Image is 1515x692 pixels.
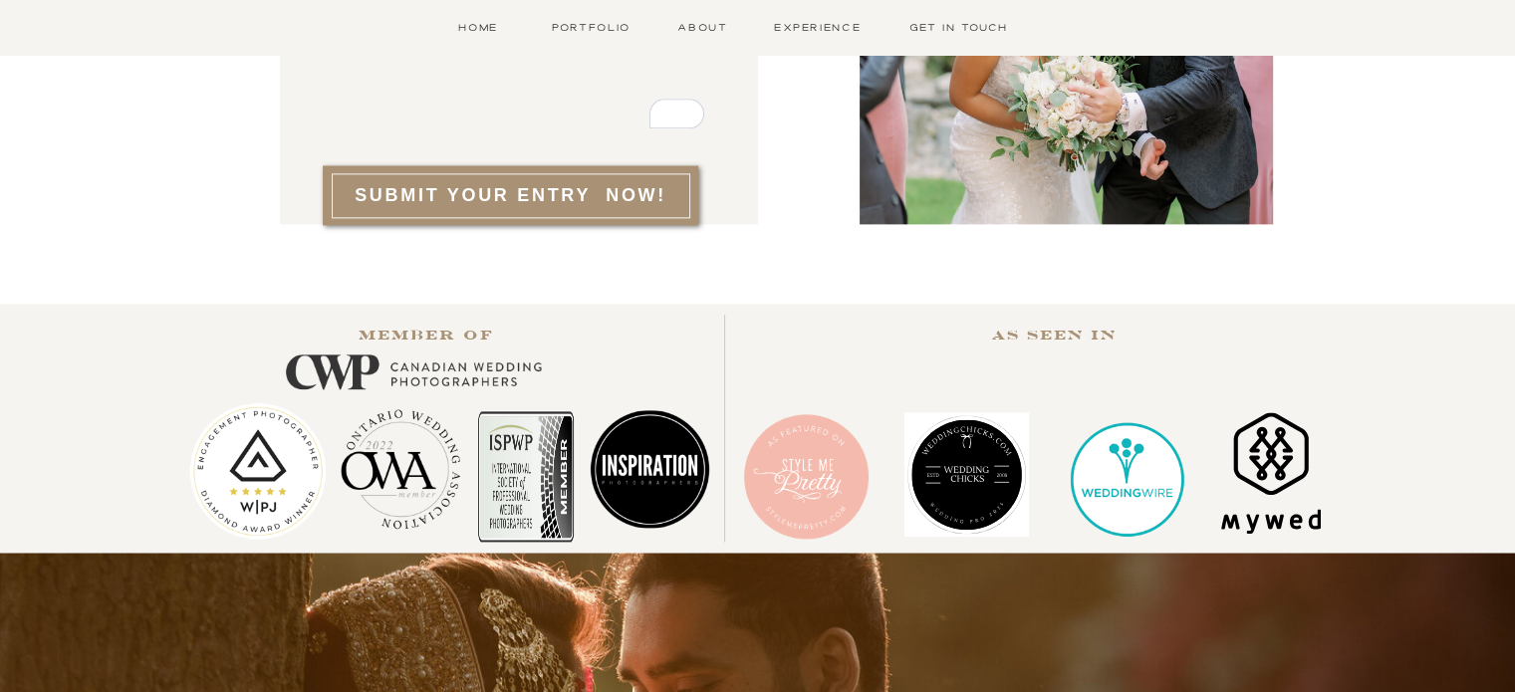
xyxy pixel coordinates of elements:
a: Experience [770,19,866,36]
a: Portfolio [548,19,635,36]
a: Home [447,19,510,36]
h2: AS SEEN IN [917,324,1192,354]
h2: Member of [328,324,526,354]
img: Wedding photographer Mashal Asif (Toronto, Canada) | MyWed [1221,412,1321,534]
a: Get in Touch [903,19,1014,36]
textarea: To enrich screen reader interactions, please activate Accessibility in Grammarly extension settings [288,28,708,132]
a: About [674,19,732,36]
a: Sanaa Studio | Photography | Wedding Planning Software, Free Wedding Websites, Wedding Chicks - W... [904,523,1029,540]
a: Submit your Entry Now! [347,183,675,211]
img: As Seen on Style Me Pretty [744,414,869,539]
img: badge.php [904,412,1029,537]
